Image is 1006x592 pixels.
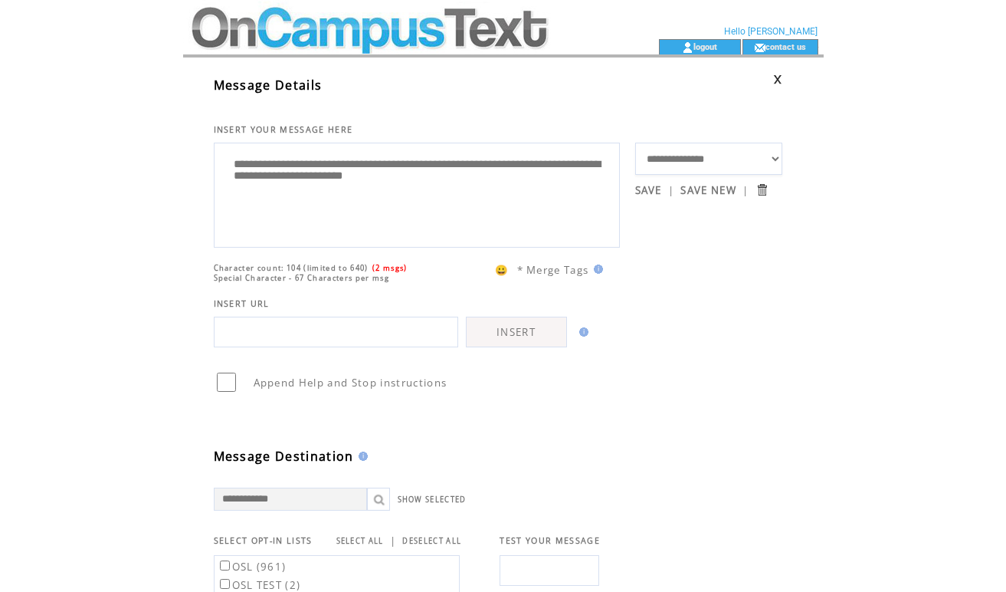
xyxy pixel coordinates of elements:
a: SAVE [635,183,662,197]
span: Special Character - 67 Characters per msg [214,273,390,283]
span: Message Details [214,77,323,94]
span: INSERT YOUR MESSAGE HERE [214,124,353,135]
a: DESELECT ALL [402,536,461,546]
span: | [668,183,674,197]
span: SELECT OPT-IN LISTS [214,535,313,546]
a: SHOW SELECTED [398,495,467,505]
a: contact us [765,41,806,51]
img: help.gif [589,265,603,274]
span: Hello [PERSON_NAME] [724,26,818,37]
img: help.gif [575,327,588,337]
span: | [390,534,396,548]
span: 😀 [495,263,509,277]
span: (2 msgs) [372,263,408,273]
a: SELECT ALL [336,536,384,546]
span: Append Help and Stop instructions [254,376,447,390]
span: INSERT URL [214,298,270,309]
span: TEST YOUR MESSAGE [500,535,600,546]
span: * Merge Tags [517,263,589,277]
span: Character count: 104 (limited to 640) [214,263,369,273]
img: account_icon.gif [682,41,693,54]
img: contact_us_icon.gif [754,41,765,54]
span: Message Destination [214,448,354,465]
label: OSL TEST (2) [217,578,301,592]
input: OSL TEST (2) [220,579,230,589]
a: INSERT [466,317,567,347]
input: Submit [755,183,769,197]
a: logout [693,41,717,51]
a: SAVE NEW [680,183,736,197]
input: OSL (961) [220,561,230,571]
span: | [742,183,749,197]
label: OSL (961) [217,560,287,574]
img: help.gif [354,452,368,461]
